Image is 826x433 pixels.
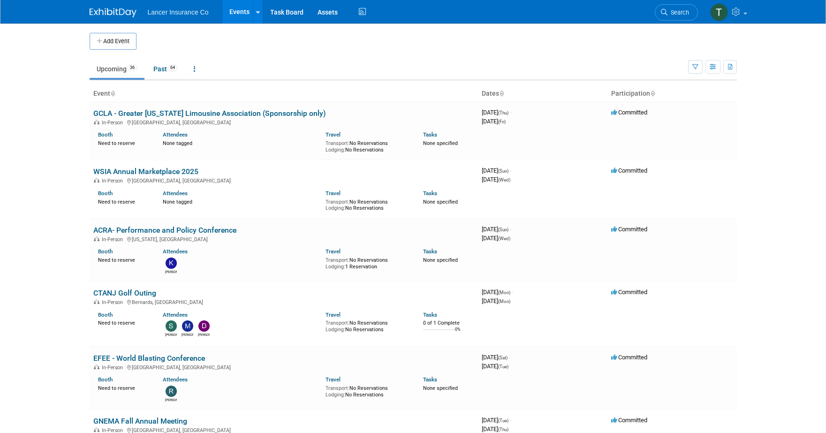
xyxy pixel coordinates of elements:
[93,298,474,305] div: Bernards, [GEOGRAPHIC_DATA]
[166,386,177,397] img: Ralph Burnham
[98,248,113,255] a: Booth
[510,417,511,424] span: -
[326,131,341,138] a: Travel
[326,248,341,255] a: Travel
[148,8,209,16] span: Lancer Insurance Co
[110,90,115,97] a: Sort by Event Name
[163,376,188,383] a: Attendees
[90,8,136,17] img: ExhibitDay
[423,131,437,138] a: Tasks
[102,236,126,243] span: In-Person
[102,178,126,184] span: In-Person
[611,226,647,233] span: Committed
[482,363,508,370] span: [DATE]
[94,120,99,124] img: In-Person Event
[93,417,187,425] a: GNEMA Fall Annual Meeting
[98,190,113,197] a: Booth
[498,110,508,115] span: (Thu)
[326,138,409,153] div: No Reservations No Reservations
[482,118,506,125] span: [DATE]
[98,318,149,327] div: Need to reserve
[98,131,113,138] a: Booth
[165,269,177,274] div: kathy egan
[94,365,99,369] img: In-Person Event
[326,318,409,333] div: No Reservations No Reservations
[423,311,437,318] a: Tasks
[163,138,318,147] div: None tagged
[182,320,193,332] img: Matt Mushorn
[498,290,510,295] span: (Mon)
[326,255,409,270] div: No Reservations 1 Reservation
[98,311,113,318] a: Booth
[478,86,607,102] th: Dates
[482,176,510,183] span: [DATE]
[94,427,99,432] img: In-Person Event
[423,257,458,263] span: None specified
[102,120,126,126] span: In-Person
[98,197,149,205] div: Need to reserve
[127,64,137,71] span: 36
[94,178,99,182] img: In-Person Event
[93,354,205,363] a: EFEE - World Blasting Conference
[163,248,188,255] a: Attendees
[482,289,513,296] span: [DATE]
[93,167,198,176] a: WSIA Annual Marketplace 2025
[710,3,728,21] img: Terrence Forrest
[611,109,647,116] span: Committed
[163,131,188,138] a: Attendees
[165,332,177,337] div: Steven O'Shea
[510,109,511,116] span: -
[667,9,689,16] span: Search
[90,60,144,78] a: Upcoming36
[423,140,458,146] span: None specified
[498,299,510,304] span: (Mon)
[423,376,437,383] a: Tasks
[499,90,504,97] a: Sort by Start Date
[93,363,474,371] div: [GEOGRAPHIC_DATA], [GEOGRAPHIC_DATA]
[326,327,345,333] span: Lodging:
[93,226,236,235] a: ACRA- Performance and Policy Conference
[98,138,149,147] div: Need to reserve
[423,320,474,327] div: 0 of 1 Complete
[482,235,510,242] span: [DATE]
[102,299,126,305] span: In-Person
[167,64,178,71] span: 64
[163,311,188,318] a: Attendees
[607,86,737,102] th: Participation
[326,257,349,263] span: Transport:
[90,86,478,102] th: Event
[611,289,647,296] span: Committed
[611,417,647,424] span: Committed
[423,385,458,391] span: None specified
[498,236,510,241] span: (Wed)
[498,227,508,232] span: (Sun)
[512,289,513,296] span: -
[655,4,698,21] a: Search
[93,235,474,243] div: [US_STATE], [GEOGRAPHIC_DATA]
[198,332,210,337] div: Dennis Kelly
[93,289,156,297] a: CTANJ Golf Outing
[326,205,345,211] span: Lodging:
[94,236,99,241] img: In-Person Event
[326,140,349,146] span: Transport:
[326,376,341,383] a: Travel
[98,383,149,392] div: Need to reserve
[423,199,458,205] span: None specified
[326,385,349,391] span: Transport:
[326,383,409,398] div: No Reservations No Reservations
[98,376,113,383] a: Booth
[482,417,511,424] span: [DATE]
[498,427,508,432] span: (Thu)
[498,355,508,360] span: (Sat)
[423,248,437,255] a: Tasks
[498,119,506,124] span: (Fri)
[93,109,326,118] a: GCLA - Greater [US_STATE] Limousine Association (Sponsorship only)
[93,118,474,126] div: [GEOGRAPHIC_DATA], [GEOGRAPHIC_DATA]
[326,392,345,398] span: Lodging:
[455,327,461,340] td: 0%
[198,320,210,332] img: Dennis Kelly
[166,258,177,269] img: kathy egan
[611,354,647,361] span: Committed
[163,190,188,197] a: Attendees
[498,168,508,174] span: (Sun)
